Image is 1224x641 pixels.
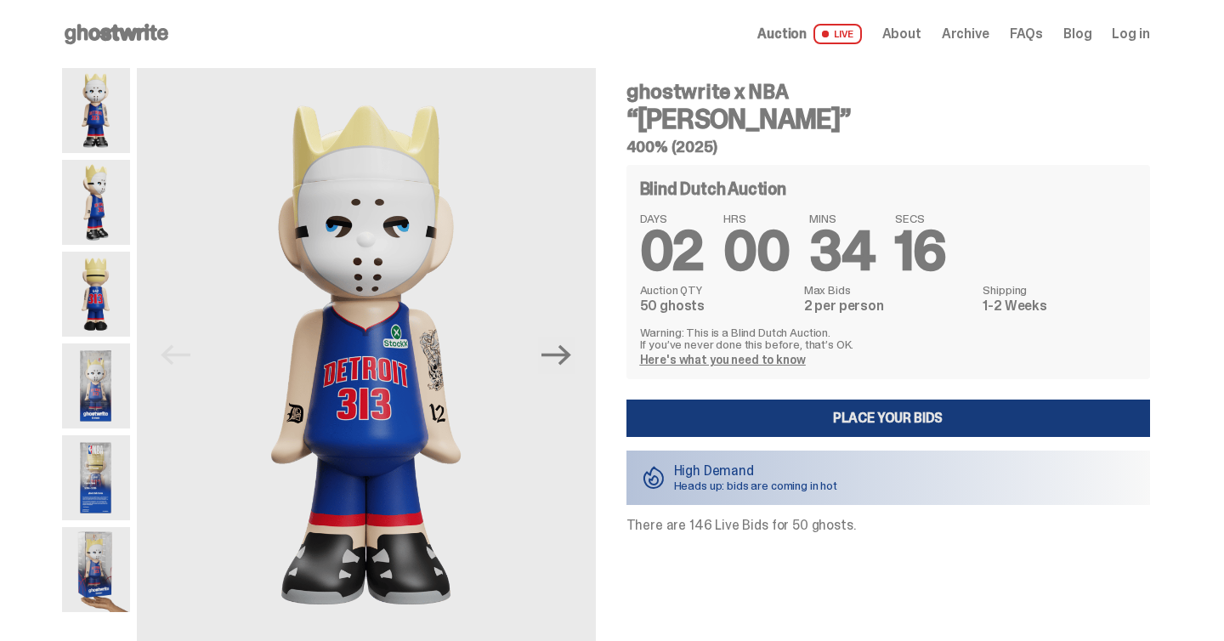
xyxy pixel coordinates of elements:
a: Archive [942,27,989,41]
span: 00 [723,216,789,286]
img: Copy%20of%20Eminem_NBA_400_1.png [62,68,130,153]
dd: 2 per person [804,299,973,313]
img: Copy%20of%20Eminem_NBA_400_6.png [62,252,130,337]
h5: 400% (2025) [626,139,1150,155]
dt: Shipping [983,284,1136,296]
span: DAYS [640,213,704,224]
a: Place your Bids [626,400,1150,437]
dt: Auction QTY [640,284,794,296]
p: Warning: This is a Blind Dutch Auction. If you’ve never done this before, that’s OK. [640,326,1136,350]
span: MINS [809,213,875,224]
a: About [882,27,921,41]
p: Heads up: bids are coming in hot [674,479,838,491]
span: SECS [895,213,946,224]
p: High Demand [674,464,838,478]
span: Auction [757,27,807,41]
p: There are 146 Live Bids for 50 ghosts. [626,519,1150,532]
span: 02 [640,216,704,286]
a: Blog [1063,27,1091,41]
h4: ghostwrite x NBA [626,82,1150,102]
span: 34 [809,216,875,286]
a: FAQs [1010,27,1043,41]
dt: Max Bids [804,284,973,296]
h3: “[PERSON_NAME]” [626,105,1150,133]
span: 16 [895,216,946,286]
button: Next [538,337,575,374]
dd: 50 ghosts [640,299,794,313]
a: Auction LIVE [757,24,861,44]
img: Eminem_NBA_400_13.png [62,435,130,520]
a: Here's what you need to know [640,352,806,367]
h4: Blind Dutch Auction [640,180,786,197]
dd: 1-2 Weeks [983,299,1136,313]
span: HRS [723,213,789,224]
img: Eminem_NBA_400_12.png [62,343,130,428]
img: Copy%20of%20Eminem_NBA_400_3.png [62,160,130,245]
span: LIVE [813,24,862,44]
img: eminem%20scale.png [62,527,130,612]
a: Log in [1112,27,1149,41]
